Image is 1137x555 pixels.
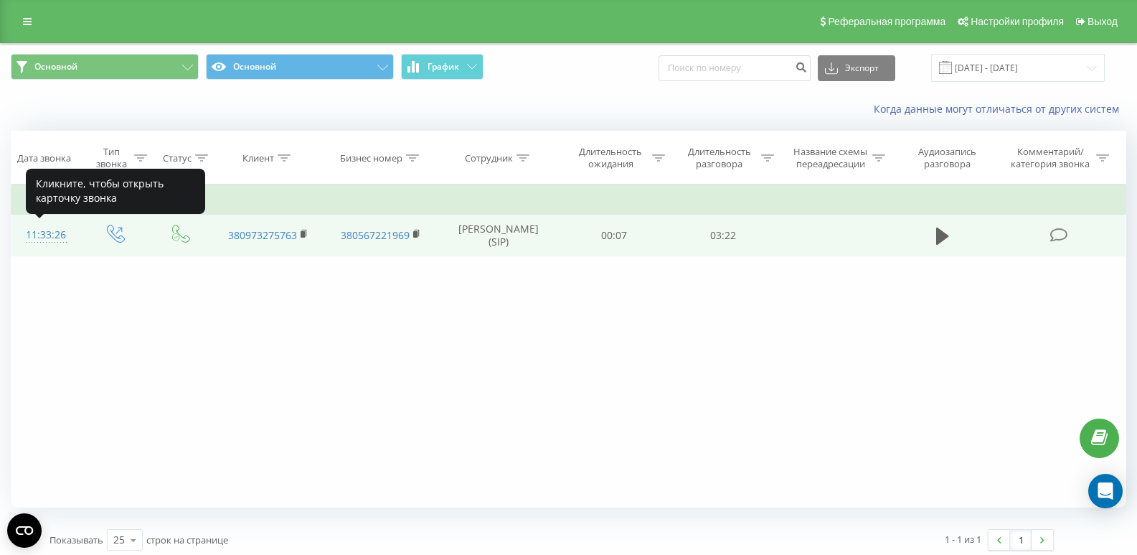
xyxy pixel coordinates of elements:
div: Аудиозапись разговора [903,146,991,170]
div: Название схемы переадресации [792,146,869,170]
div: Тип звонка [93,146,130,170]
a: Когда данные могут отличаться от других систем [874,102,1126,116]
span: строк на странице [146,533,228,546]
td: 00:07 [560,215,669,256]
td: [PERSON_NAME] (SIP) [438,215,560,256]
div: Сотрудник [465,152,513,164]
div: 11:33:26 [26,221,67,249]
div: 25 [113,533,125,547]
span: График [428,62,459,72]
a: 1 [1010,530,1032,550]
span: Реферальная программа [828,16,945,27]
td: 03:22 [669,215,778,256]
input: Поиск по номеру [659,55,811,81]
span: Основной [34,61,77,73]
button: Open CMP widget [7,513,42,548]
div: Статус [163,152,192,164]
div: Кликните, чтобы открыть карточку звонка [26,169,205,214]
button: Основной [206,54,394,80]
div: Клиент [242,152,274,164]
button: Экспорт [818,55,895,81]
td: Сегодня [11,186,1126,215]
span: Показывать [49,533,103,546]
button: График [401,54,483,80]
a: 380973275763 [228,228,297,242]
div: 1 - 1 из 1 [945,532,981,546]
span: Выход [1088,16,1118,27]
div: Дата звонка [17,152,71,164]
div: Бизнес номер [340,152,402,164]
span: Настройки профиля [971,16,1064,27]
a: 380567221969 [341,228,410,242]
button: Основной [11,54,199,80]
div: Длительность разговора [681,146,758,170]
div: Open Intercom Messenger [1088,474,1123,508]
div: Комментарий/категория звонка [1009,146,1093,170]
div: Длительность ожидания [572,146,648,170]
